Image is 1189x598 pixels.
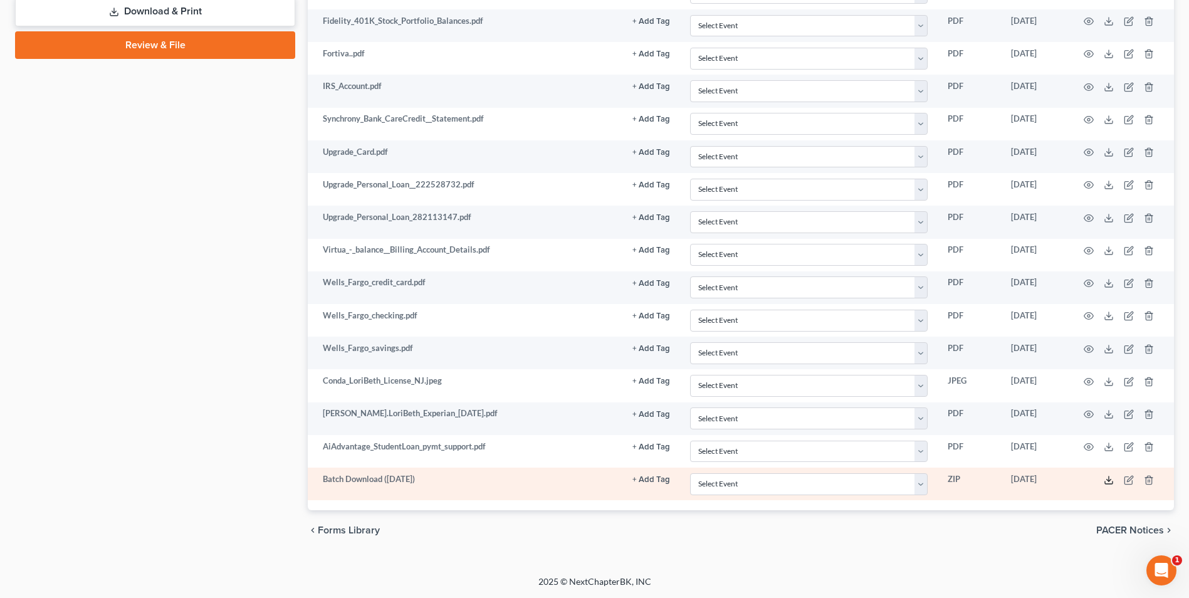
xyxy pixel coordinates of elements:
td: PDF [938,271,1001,304]
button: + Add Tag [632,50,670,58]
td: [DATE] [1001,9,1069,42]
td: PDF [938,402,1001,435]
a: + Add Tag [632,375,670,387]
a: Review & File [15,31,295,59]
td: [DATE] [1001,402,1069,435]
td: Batch Download ([DATE]) [308,468,622,500]
div: 2025 © NextChapterBK, INC [238,575,952,598]
a: + Add Tag [632,310,670,322]
td: PDF [938,42,1001,75]
a: + Add Tag [632,276,670,288]
button: + Add Tag [632,214,670,222]
i: chevron_left [308,525,318,535]
td: PDF [938,173,1001,206]
a: + Add Tag [632,473,670,485]
a: + Add Tag [632,179,670,191]
a: + Add Tag [632,441,670,453]
a: + Add Tag [632,48,670,60]
a: + Add Tag [632,80,670,92]
button: + Add Tag [632,312,670,320]
button: + Add Tag [632,181,670,189]
a: + Add Tag [632,113,670,125]
button: + Add Tag [632,280,670,288]
td: Conda_LoriBeth_License_NJ.jpeg [308,369,622,402]
td: [DATE] [1001,435,1069,468]
td: Fortiva..pdf [308,42,622,75]
button: PACER Notices chevron_right [1096,525,1174,535]
td: PDF [938,206,1001,238]
td: Wells_Fargo_checking.pdf [308,304,622,337]
a: + Add Tag [632,244,670,256]
i: chevron_right [1164,525,1174,535]
iframe: Intercom live chat [1146,555,1176,585]
td: [DATE] [1001,75,1069,107]
td: PDF [938,9,1001,42]
button: + Add Tag [632,411,670,419]
td: [DATE] [1001,239,1069,271]
td: PDF [938,304,1001,337]
td: ZIP [938,468,1001,500]
span: PACER Notices [1096,525,1164,535]
a: + Add Tag [632,15,670,27]
td: PDF [938,337,1001,369]
button: + Add Tag [632,443,670,451]
button: + Add Tag [632,83,670,91]
button: + Add Tag [632,18,670,26]
td: PDF [938,239,1001,271]
a: + Add Tag [632,342,670,354]
td: [PERSON_NAME].LoriBeth_Experian_[DATE].pdf [308,402,622,435]
td: [DATE] [1001,140,1069,173]
td: Virtua_-_balance__Billing_Account_Details.pdf [308,239,622,271]
td: Upgrade_Personal_Loan_282113147.pdf [308,206,622,238]
td: JPEG [938,369,1001,402]
button: + Add Tag [632,246,670,254]
td: PDF [938,140,1001,173]
td: [DATE] [1001,42,1069,75]
span: Forms Library [318,525,380,535]
button: + Add Tag [632,345,670,353]
td: PDF [938,75,1001,107]
td: [DATE] [1001,173,1069,206]
td: [DATE] [1001,108,1069,140]
td: [DATE] [1001,369,1069,402]
button: + Add Tag [632,149,670,157]
td: IRS_Account.pdf [308,75,622,107]
td: [DATE] [1001,468,1069,500]
td: [DATE] [1001,206,1069,238]
td: [DATE] [1001,337,1069,369]
td: [DATE] [1001,271,1069,304]
td: [DATE] [1001,304,1069,337]
td: AiAdvantage_StudentLoan_pymt_support.pdf [308,435,622,468]
button: + Add Tag [632,115,670,123]
button: + Add Tag [632,476,670,484]
a: + Add Tag [632,407,670,419]
td: PDF [938,108,1001,140]
span: 1 [1172,555,1182,565]
td: PDF [938,435,1001,468]
button: + Add Tag [632,377,670,386]
td: Wells_Fargo_savings.pdf [308,337,622,369]
td: Fidelity_401K_Stock_Portfolio_Balances.pdf [308,9,622,42]
td: Synchrony_Bank_CareCredit__Statement.pdf [308,108,622,140]
a: + Add Tag [632,146,670,158]
td: Upgrade_Card.pdf [308,140,622,173]
td: Upgrade_Personal_Loan__222528732.pdf [308,173,622,206]
td: Wells_Fargo_credit_card.pdf [308,271,622,304]
a: + Add Tag [632,211,670,223]
button: chevron_left Forms Library [308,525,380,535]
